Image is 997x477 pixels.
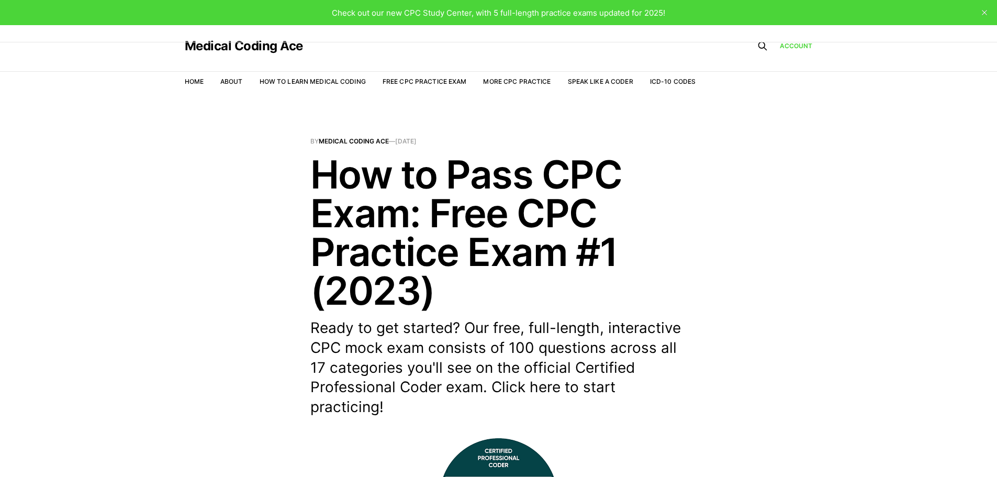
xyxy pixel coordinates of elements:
[568,77,633,85] a: Speak Like a Coder
[976,4,993,21] button: close
[483,77,551,85] a: More CPC Practice
[383,77,467,85] a: Free CPC Practice Exam
[395,137,417,145] time: [DATE]
[220,77,243,85] a: About
[260,77,366,85] a: How to Learn Medical Coding
[310,318,687,417] p: Ready to get started? Our free, full-length, interactive CPC mock exam consists of 100 questions ...
[310,138,687,145] span: By —
[332,8,665,18] span: Check out our new CPC Study Center, with 5 full-length practice exams updated for 2025!
[319,137,389,145] a: Medical Coding Ace
[185,40,303,52] a: Medical Coding Ace
[310,155,687,310] h1: How to Pass CPC Exam: Free CPC Practice Exam #1 (2023)
[185,77,204,85] a: Home
[780,41,813,51] a: Account
[650,77,696,85] a: ICD-10 Codes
